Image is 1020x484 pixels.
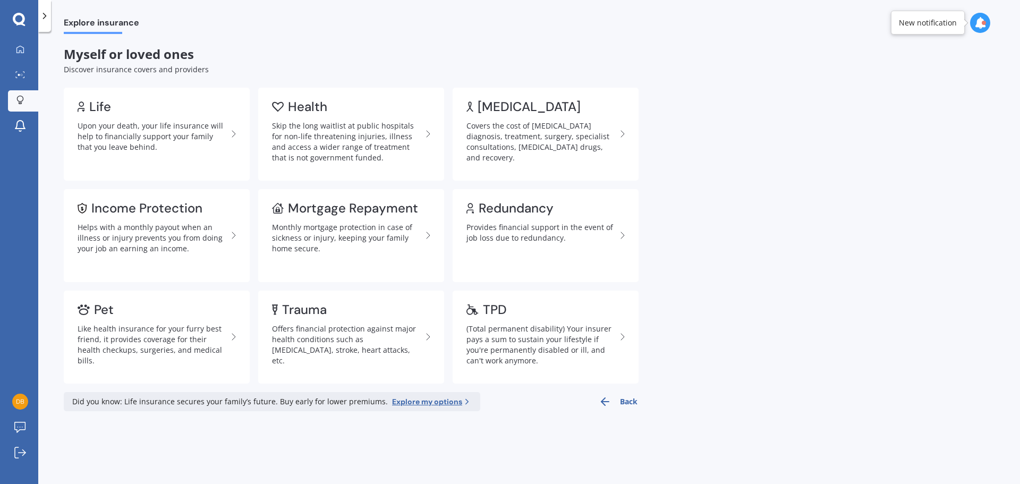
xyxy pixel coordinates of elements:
[466,121,616,163] div: Covers the cost of [MEDICAL_DATA] diagnosis, treatment, surgery, specialist consultations, [MEDIC...
[466,222,616,243] div: Provides financial support in the event of job loss due to redundancy.
[272,324,422,366] div: Offers financial protection against major health conditions such as [MEDICAL_DATA], stroke, heart...
[78,121,227,152] div: Upon your death, your life insurance will help to financially support your family that you leave ...
[64,45,194,63] span: Myself or loved ones
[483,304,507,315] div: TPD
[78,222,227,254] div: Helps with a monthly payout when an illness or injury prevents you from doing your job an earning...
[64,189,250,282] a: Income ProtectionHelps with a monthly payout when an illness or injury prevents you from doing yo...
[479,203,554,214] div: Redundancy
[94,304,114,315] div: Pet
[64,392,480,411] div: Did you know: Life insurance secures your family’s future. Buy early for lower premiums.
[89,101,111,112] div: Life
[599,392,637,411] button: Back
[453,189,639,282] a: RedundancyProvides financial support in the event of job loss due to redundancy.
[78,324,227,366] div: Like health insurance for your furry best friend, it provides coverage for their health checkups,...
[64,64,209,74] span: Discover insurance covers and providers
[272,222,422,254] div: Monthly mortgage protection in case of sickness or injury, keeping your family home secure.
[288,101,327,112] div: Health
[12,394,28,410] img: dd8bcd76f3481f59ee312b48c4090b55
[453,291,639,384] a: TPD(Total permanent disability) Your insurer pays a sum to sustain your lifestyle if you're perma...
[282,304,327,315] div: Trauma
[478,101,581,112] div: [MEDICAL_DATA]
[288,203,418,214] div: Mortgage Repayment
[64,291,250,384] a: PetLike health insurance for your furry best friend, it provides coverage for their health checku...
[64,88,250,181] a: LifeUpon your death, your life insurance will help to financially support your family that you le...
[272,121,422,163] div: Skip the long waitlist at public hospitals for non-life threatening injuries, illness and access ...
[64,18,139,32] span: Explore insurance
[392,396,462,407] span: Explore my options
[258,88,444,181] a: HealthSkip the long waitlist at public hospitals for non-life threatening injuries, illness and a...
[899,18,957,28] div: New notification
[258,189,444,282] a: Mortgage RepaymentMonthly mortgage protection in case of sickness or injury, keeping your family ...
[392,396,472,407] a: Explore my options
[466,324,616,366] div: (Total permanent disability) Your insurer pays a sum to sustain your lifestyle if you're permanen...
[91,203,202,214] div: Income Protection
[453,88,639,181] a: [MEDICAL_DATA]Covers the cost of [MEDICAL_DATA] diagnosis, treatment, surgery, specialist consult...
[258,291,444,384] a: TraumaOffers financial protection against major health conditions such as [MEDICAL_DATA], stroke,...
